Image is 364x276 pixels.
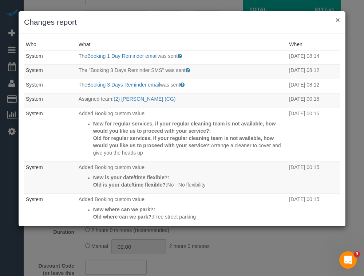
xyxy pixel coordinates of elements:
th: When [287,39,340,50]
span: was sent [158,53,178,59]
a: System [26,111,43,116]
span: The [79,53,87,59]
strong: Old is your date/time flexible?: [93,182,167,188]
a: (2) [PERSON_NAME] (CG) [114,96,175,102]
a: Booking 3 Days Reminder email [87,82,160,88]
span: The "Booking 3 Days Reminder SMS" was sent [79,67,186,73]
strong: New for regular services, if your regular cleaning team is not available, how would you like us t... [93,121,276,134]
span: Added Booking custom value [79,196,145,202]
span: 3 [354,251,360,257]
td: What [77,93,288,108]
td: What [77,193,288,225]
strong: New where can we park?: [93,207,155,212]
td: What [77,65,288,79]
td: Who [24,93,77,108]
strong: Old where can we park?: [93,214,153,220]
iframe: Intercom live chat [339,251,357,269]
h3: Changes report [24,17,340,28]
td: Who [24,161,77,193]
td: When [287,193,340,225]
td: Who [24,65,77,79]
td: When [287,161,340,193]
a: System [26,82,43,88]
td: What [77,108,288,161]
td: Who [24,50,77,65]
td: When [287,108,340,161]
td: Who [24,108,77,161]
td: What [77,50,288,65]
th: Who [24,39,77,50]
p: No - No flexibility [93,181,286,188]
span: Added Booking custom value [79,111,145,116]
td: What [77,79,288,93]
p: Arrange a cleaner to cover and give you the heads up [93,135,286,156]
strong: Old for regular services, if your regular cleaning team is not available, how would you like us t... [93,135,274,148]
a: Booking 1 Day Reminder email [87,53,158,59]
td: When [287,65,340,79]
td: When [287,93,340,108]
span: The [79,82,87,88]
span: Assigned team: [79,96,114,102]
span: was sent [160,82,180,88]
td: When [287,50,340,65]
a: System [26,67,43,73]
td: Who [24,79,77,93]
th: What [77,39,288,50]
a: System [26,164,43,170]
strong: New is your date/time flexible?: [93,175,169,180]
a: System [26,53,43,59]
button: × [336,16,340,24]
td: Who [24,193,77,225]
sui-modal: Changes report [19,11,345,226]
span: Added Booking custom value [79,164,145,170]
a: System [26,196,43,202]
td: When [287,79,340,93]
a: System [26,96,43,102]
p: Free street parking [93,213,286,220]
td: What [77,161,288,193]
